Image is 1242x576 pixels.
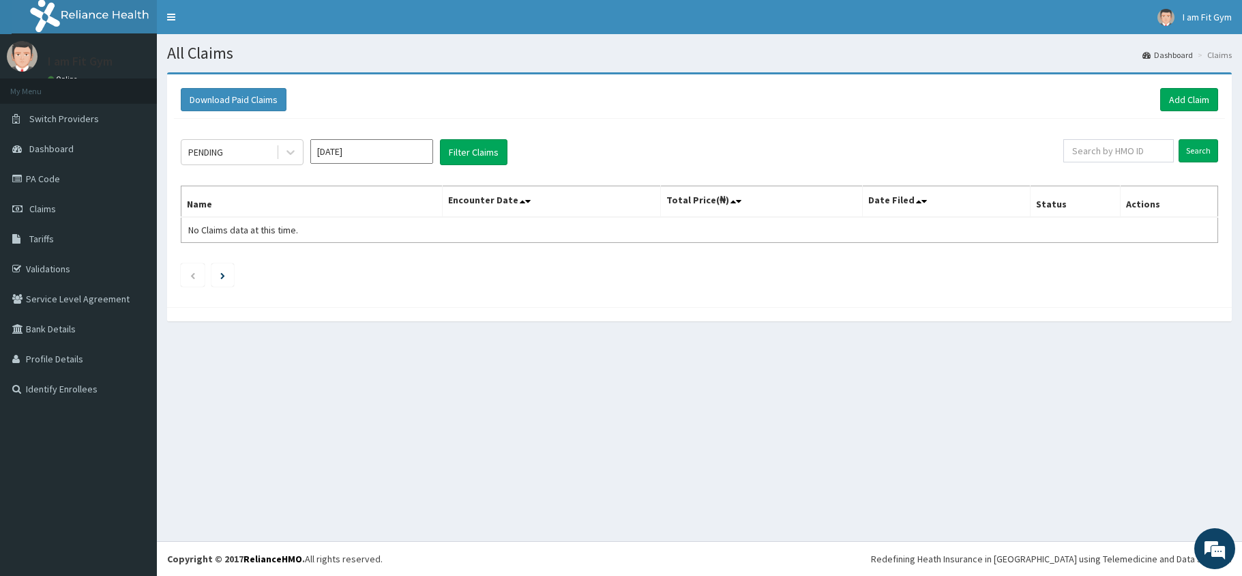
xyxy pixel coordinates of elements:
th: Name [181,186,443,218]
input: Search [1179,139,1218,162]
img: User Image [7,41,38,72]
th: Status [1030,186,1120,218]
input: Select Month and Year [310,139,433,164]
strong: Copyright © 2017 . [167,553,305,565]
div: PENDING [188,145,223,159]
th: Encounter Date [442,186,660,218]
footer: All rights reserved. [157,541,1242,576]
h1: All Claims [167,44,1232,62]
span: Tariffs [29,233,54,245]
th: Actions [1121,186,1218,218]
th: Total Price(₦) [660,186,863,218]
a: Previous page [190,269,196,281]
span: Dashboard [29,143,74,155]
span: No Claims data at this time. [188,224,298,236]
a: Add Claim [1160,88,1218,111]
button: Filter Claims [440,139,507,165]
a: Online [48,74,80,84]
a: Dashboard [1142,49,1193,61]
a: Next page [220,269,225,281]
div: Redefining Heath Insurance in [GEOGRAPHIC_DATA] using Telemedicine and Data Science! [871,552,1232,566]
p: I am Fit Gym [48,55,113,68]
a: RelianceHMO [243,553,302,565]
th: Date Filed [863,186,1030,218]
span: Claims [29,203,56,215]
span: Switch Providers [29,113,99,125]
img: User Image [1157,9,1174,26]
button: Download Paid Claims [181,88,286,111]
li: Claims [1194,49,1232,61]
input: Search by HMO ID [1063,139,1174,162]
span: I am Fit Gym [1183,11,1232,23]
